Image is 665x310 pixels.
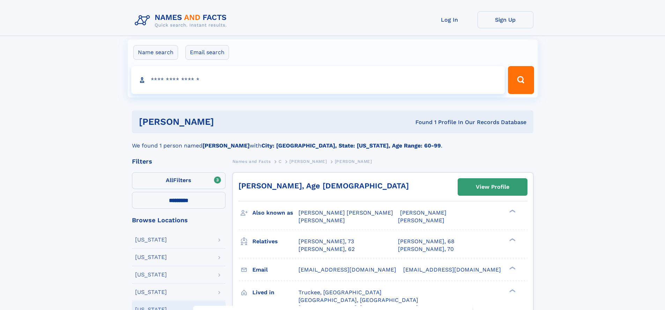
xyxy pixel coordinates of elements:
[132,133,533,150] div: We found 1 person named with .
[289,157,327,166] a: [PERSON_NAME]
[298,217,345,224] span: [PERSON_NAME]
[398,238,455,245] a: [PERSON_NAME], 68
[298,289,382,296] span: Truckee, [GEOGRAPHIC_DATA]
[508,266,516,270] div: ❯
[279,157,282,166] a: C
[131,66,505,94] input: search input
[135,237,167,243] div: [US_STATE]
[315,118,526,126] div: Found 1 Profile In Our Records Database
[298,238,354,245] a: [PERSON_NAME], 73
[133,45,178,60] label: Name search
[232,157,271,166] a: Names and Facts
[132,158,226,165] div: Filters
[422,11,478,28] a: Log In
[202,142,250,149] b: [PERSON_NAME]
[398,217,444,224] span: [PERSON_NAME]
[252,264,298,276] h3: Email
[478,11,533,28] a: Sign Up
[298,266,396,273] span: [EMAIL_ADDRESS][DOMAIN_NAME]
[403,266,501,273] span: [EMAIL_ADDRESS][DOMAIN_NAME]
[261,142,441,149] b: City: [GEOGRAPHIC_DATA], State: [US_STATE], Age Range: 60-99
[135,254,167,260] div: [US_STATE]
[252,207,298,219] h3: Also known as
[252,287,298,298] h3: Lived in
[289,159,327,164] span: [PERSON_NAME]
[252,236,298,247] h3: Relatives
[132,11,232,30] img: Logo Names and Facts
[139,117,315,126] h1: [PERSON_NAME]
[476,179,509,195] div: View Profile
[400,209,446,216] span: [PERSON_NAME]
[508,209,516,214] div: ❯
[185,45,229,60] label: Email search
[298,209,393,216] span: [PERSON_NAME] [PERSON_NAME]
[238,181,409,190] a: [PERSON_NAME], Age [DEMOGRAPHIC_DATA]
[508,66,534,94] button: Search Button
[298,245,355,253] a: [PERSON_NAME], 62
[335,159,372,164] span: [PERSON_NAME]
[298,297,418,303] span: [GEOGRAPHIC_DATA], [GEOGRAPHIC_DATA]
[132,172,226,189] label: Filters
[458,179,527,195] a: View Profile
[508,288,516,293] div: ❯
[508,237,516,242] div: ❯
[279,159,282,164] span: C
[135,289,167,295] div: [US_STATE]
[166,177,173,183] span: All
[398,245,454,253] a: [PERSON_NAME], 70
[135,272,167,277] div: [US_STATE]
[132,217,226,223] div: Browse Locations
